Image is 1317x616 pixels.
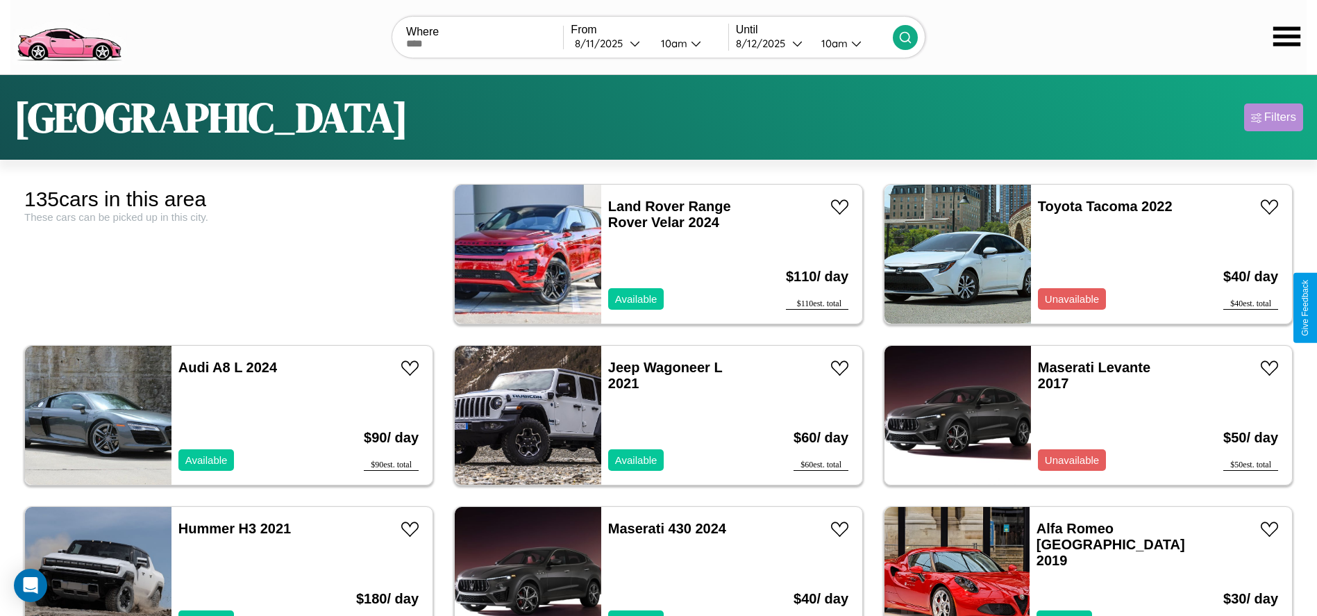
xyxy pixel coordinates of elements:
[615,451,657,469] p: Available
[736,24,893,36] label: Until
[1038,199,1173,214] a: Toyota Tacoma 2022
[14,569,47,602] div: Open Intercom Messenger
[1045,290,1099,308] p: Unavailable
[608,521,726,536] a: Maserati 430 2024
[1223,255,1278,299] h3: $ 40 / day
[1223,416,1278,460] h3: $ 50 / day
[571,24,728,36] label: From
[810,36,893,51] button: 10am
[185,451,228,469] p: Available
[608,360,723,391] a: Jeep Wagoneer L 2021
[178,360,277,375] a: Audi A8 L 2024
[24,211,433,223] div: These cars can be picked up in this city.
[786,299,848,310] div: $ 110 est. total
[1300,280,1310,336] div: Give Feedback
[1244,103,1303,131] button: Filters
[1045,451,1099,469] p: Unavailable
[406,26,563,38] label: Where
[654,37,691,50] div: 10am
[1037,521,1185,568] a: Alfa Romeo [GEOGRAPHIC_DATA] 2019
[575,37,630,50] div: 8 / 11 / 2025
[364,460,419,471] div: $ 90 est. total
[736,37,792,50] div: 8 / 12 / 2025
[794,416,848,460] h3: $ 60 / day
[1038,360,1150,391] a: Maserati Levante 2017
[1264,110,1296,124] div: Filters
[1223,460,1278,471] div: $ 50 est. total
[24,188,433,211] div: 135 cars in this area
[14,89,408,146] h1: [GEOGRAPHIC_DATA]
[1223,299,1278,310] div: $ 40 est. total
[786,255,848,299] h3: $ 110 / day
[608,199,731,230] a: Land Rover Range Rover Velar 2024
[571,36,649,51] button: 8/11/2025
[794,460,848,471] div: $ 60 est. total
[178,521,291,536] a: Hummer H3 2021
[650,36,728,51] button: 10am
[814,37,851,50] div: 10am
[10,7,127,65] img: logo
[364,416,419,460] h3: $ 90 / day
[615,290,657,308] p: Available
